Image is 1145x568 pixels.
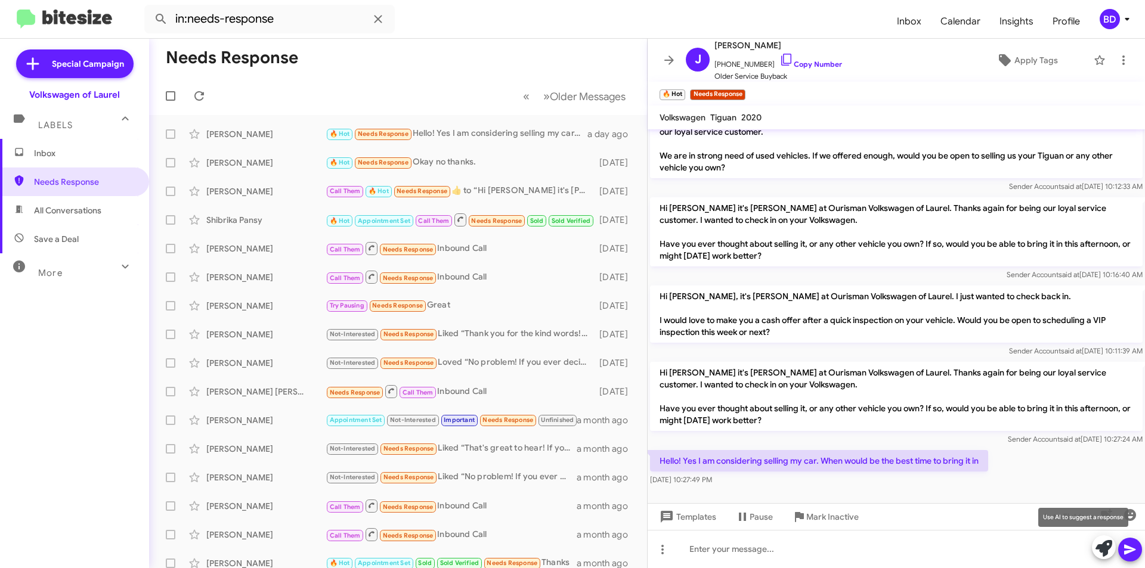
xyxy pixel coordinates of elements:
span: Not-Interested [330,445,376,452]
div: [PERSON_NAME] [206,328,326,340]
div: Inbound Call [326,269,593,284]
span: Sold [418,559,432,567]
a: Copy Number [779,60,842,69]
div: [PERSON_NAME] [PERSON_NAME] [206,386,326,398]
div: Inbound Call [326,527,577,542]
div: Hello! Yes I am considering selling my car. When would be the best time to bring it in [326,127,587,141]
a: Calendar [931,4,990,39]
div: [DATE] [593,185,638,197]
div: [PERSON_NAME] [206,414,326,426]
div: Inbound Call [326,384,593,399]
p: Hi [PERSON_NAME] it's [PERSON_NAME] at Ourisman Volkswagen of Laurel. Thanks again for being our ... [650,362,1143,431]
span: Needs Response [383,359,434,367]
span: Needs Response [383,274,434,282]
div: [PERSON_NAME] [206,243,326,254]
span: Needs Response [358,159,409,166]
span: Needs Response [383,246,434,253]
div: Inbound Call [326,212,593,227]
span: J [695,50,701,69]
span: Needs Response [34,176,135,188]
span: Special Campaign [52,58,124,70]
h1: Needs Response [166,48,298,67]
div: Okay no thanks. [326,156,593,169]
div: [PERSON_NAME] [206,500,326,512]
span: Older Messages [550,90,626,103]
div: a month ago [577,471,638,483]
div: a month ago [577,529,638,541]
span: 🔥 Hot [330,559,350,567]
span: 🔥 Hot [330,130,350,138]
span: Sold Verified [440,559,479,567]
span: Call Them [418,217,449,225]
span: Sender Account [DATE] 10:27:24 AM [1008,434,1143,443]
span: Important [444,416,475,424]
span: said at [1061,346,1082,355]
span: 🔥 Hot [369,187,389,195]
span: Templates [657,506,716,527]
span: Needs Response [383,532,434,539]
a: Inbox [887,4,931,39]
div: BD [1100,9,1120,29]
div: a month ago [577,443,638,455]
span: 🔥 Hot [330,159,350,166]
div: [PERSON_NAME] [206,529,326,541]
div: Use AI to suggest a response [1038,508,1128,527]
div: a month ago [577,500,638,512]
div: [PERSON_NAME] [206,443,326,455]
span: Needs Response [383,330,434,338]
span: Tiguan [710,112,736,123]
span: Save a Deal [34,233,79,245]
span: Appointment Set [358,559,410,567]
span: Call Them [330,246,361,253]
div: [PERSON_NAME] [206,300,326,312]
span: Call Them [330,274,361,282]
span: Needs Response [383,503,434,511]
div: a month ago [577,414,638,426]
div: [PERSON_NAME] [206,157,326,169]
span: » [543,89,550,104]
span: Not-Interested [330,473,376,481]
span: Labels [38,120,73,131]
div: [PERSON_NAME] [206,128,326,140]
div: [PERSON_NAME] [206,271,326,283]
span: Needs Response [358,130,409,138]
span: Sender Account [DATE] 10:11:39 AM [1009,346,1143,355]
a: Profile [1043,4,1090,39]
div: [DATE] [593,157,638,169]
p: Hi [PERSON_NAME] it's [PERSON_NAME] at Ourisman Volkswagen of Laurel. Thanks again for being our ... [650,197,1143,266]
div: [DATE] [593,214,638,226]
span: Not-Interested [390,416,436,424]
small: Needs Response [690,89,745,100]
div: Volkswagen of Laurel [29,89,120,101]
span: Inbox [34,147,135,159]
div: ​👍​ to “ Hi [PERSON_NAME] it's [PERSON_NAME] at Ourisman Volkswagen of Laurel. You're invited to ... [326,184,593,198]
span: Not-Interested [330,359,376,367]
span: Call Them [330,187,361,195]
span: Needs Response [471,217,522,225]
span: Needs Response [397,187,447,195]
div: Inbound Call [326,241,593,256]
p: Hello! Yes I am considering selling my car. When would be the best time to bring it in [650,450,988,471]
span: Apply Tags [1014,49,1058,71]
button: Mark Inactive [782,506,868,527]
div: Liked “Thank you for the kind words! If you ever reconsider or have questions about selling your ... [326,327,593,341]
small: 🔥 Hot [660,89,685,100]
p: Hi [PERSON_NAME] this is [PERSON_NAME], General Sales Manager at Ourisman Volkswagen of Laurel. T... [650,109,1143,178]
button: BD [1090,9,1132,29]
input: Search [144,5,395,33]
button: Apply Tags [965,49,1088,71]
span: Volkswagen [660,112,705,123]
div: a day ago [587,128,638,140]
span: Sold Verified [552,217,591,225]
span: « [523,89,530,104]
button: Templates [648,506,726,527]
span: said at [1059,270,1079,279]
span: Appointment Set [330,416,382,424]
span: Not-Interested [330,330,376,338]
span: said at [1060,434,1081,443]
div: Sold! ;) [326,413,577,427]
span: Needs Response [372,302,423,309]
span: Needs Response [383,445,434,452]
div: Inbound Call [326,498,577,513]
